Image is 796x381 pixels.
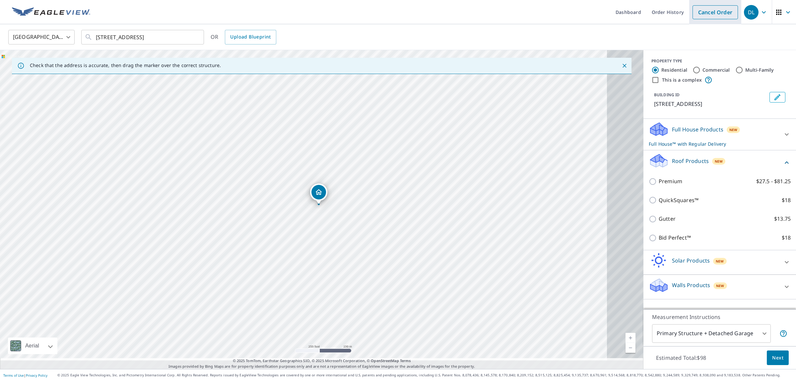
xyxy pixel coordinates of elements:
a: Privacy Policy [26,373,47,378]
div: Full House ProductsNewFull House™ with Regular Delivery [649,121,791,147]
label: Residential [661,67,687,73]
p: Measurement Instructions [652,313,787,321]
div: Aerial [23,338,41,354]
p: QuickSquares™ [659,196,698,204]
div: Roof ProductsNew [649,153,791,172]
a: Current Level 17, Zoom Out [626,343,635,353]
a: Terms [400,358,411,363]
button: Edit building 1 [769,92,785,103]
p: Solar Products [672,257,710,265]
div: Primary Structure + Detached Garage [652,324,771,343]
input: Search by address or latitude-longitude [96,28,190,46]
div: Solar ProductsNew [649,253,791,272]
p: Walls Products [672,281,710,289]
button: Close [620,61,629,70]
div: Dropped pin, building 1, Residential property, 3336 Grand Blvd Holiday, FL 34690 [310,184,327,204]
a: Terms of Use [3,373,24,378]
button: Next [767,350,789,365]
span: New [729,127,738,132]
p: $18 [782,196,791,204]
span: New [716,259,724,264]
p: Check that the address is accurate, then drag the marker over the correct structure. [30,62,221,68]
p: $13.75 [774,215,791,223]
div: Walls ProductsNew [649,277,791,296]
p: Estimated Total: $98 [651,350,711,365]
a: Upload Blueprint [225,30,276,44]
span: © 2025 TomTom, Earthstar Geographics SIO, © 2025 Microsoft Corporation, © [233,358,411,364]
p: Bid Perfect™ [659,234,691,242]
p: | [3,373,47,377]
div: Aerial [8,338,57,354]
div: PROPERTY TYPE [651,58,788,64]
label: Commercial [702,67,730,73]
span: Your report will include the primary structure and a detached garage if one exists. [779,330,787,338]
a: OpenStreetMap [371,358,399,363]
a: Current Level 17, Zoom In [626,333,635,343]
div: OR [211,30,276,44]
p: Roof Products [672,157,709,165]
p: [STREET_ADDRESS] [654,100,767,108]
div: [GEOGRAPHIC_DATA] [8,28,75,46]
p: $18 [782,234,791,242]
img: EV Logo [12,7,90,17]
span: New [715,159,723,164]
p: Gutter [659,215,676,223]
label: This is a complex [662,77,702,83]
p: Premium [659,177,682,186]
p: © 2025 Eagle View Technologies, Inc. and Pictometry International Corp. All Rights Reserved. Repo... [57,373,793,378]
div: DL [744,5,759,20]
a: Cancel Order [693,5,738,19]
label: Multi-Family [745,67,774,73]
p: Full House™ with Regular Delivery [649,140,779,147]
p: Full House Products [672,125,723,133]
span: New [716,283,724,288]
span: Next [772,354,783,362]
span: Upload Blueprint [230,33,271,41]
p: BUILDING ID [654,92,680,98]
p: $27.5 - $81.25 [756,177,791,186]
